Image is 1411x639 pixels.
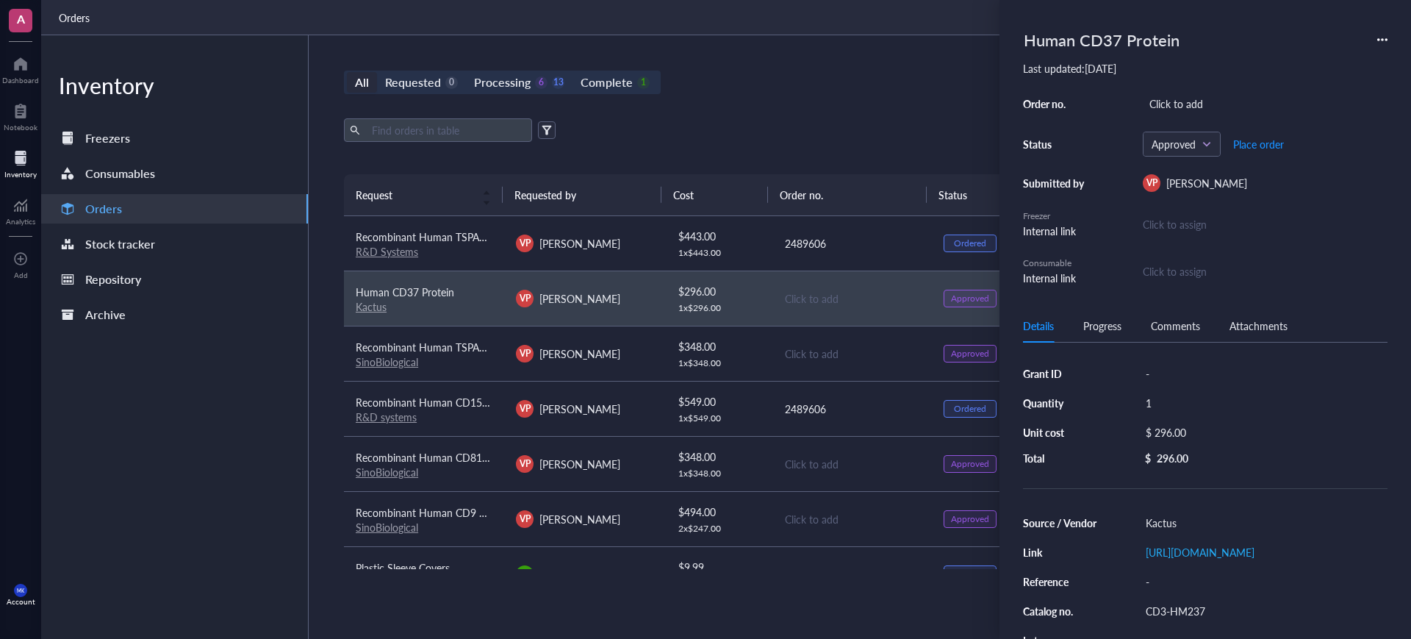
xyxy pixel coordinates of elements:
[772,436,932,491] td: Click to add
[356,450,517,465] span: Recombinant Human CD81 Protein
[1023,546,1098,559] div: Link
[356,560,450,575] span: Plastic Sleeve Covers
[1146,176,1157,190] span: VP
[954,238,986,249] div: Ordered
[678,523,761,535] div: 2 x $ 247.00
[41,265,308,294] a: Repository
[951,348,989,360] div: Approved
[539,401,620,416] span: [PERSON_NAME]
[356,187,473,203] span: Request
[356,395,577,410] span: Recombinant Human CD151 Fc Chimera Protein
[539,236,620,251] span: [PERSON_NAME]
[356,340,528,354] span: Recombinant Human TSPAN1 Protein
[1233,138,1284,150] span: Place order
[772,491,932,546] td: Click to add
[356,244,418,259] a: R&D Systems
[678,449,761,465] div: $ 348.00
[385,72,441,93] div: Requested
[1139,601,1387,621] div: CD3-HM237
[539,567,620,582] span: [PERSON_NAME]
[1139,422,1382,443] div: $ 296.00
[520,402,531,415] span: VP
[520,237,531,250] span: VP
[539,291,620,306] span: [PERSON_NAME]
[954,403,986,415] div: Ordered
[678,504,761,520] div: $ 494.00
[1023,575,1098,588] div: Reference
[1023,223,1089,239] div: Internal link
[954,568,986,580] div: Ordered
[355,72,369,93] div: All
[772,216,932,271] td: 2489606
[1083,318,1121,334] div: Progress
[1023,451,1098,465] div: Total
[503,174,661,215] th: Requested by
[785,346,920,362] div: Click to add
[85,128,130,149] div: Freezers
[637,76,650,89] div: 1
[1023,396,1098,410] div: Quantity
[1143,93,1387,114] div: Click to add
[445,76,458,89] div: 0
[678,413,761,424] div: 1 x $ 549.00
[1139,513,1387,533] div: Kactus
[678,247,761,259] div: 1 x $ 443.00
[535,76,547,89] div: 6
[678,338,761,354] div: $ 348.00
[1139,571,1387,592] div: -
[1139,363,1387,384] div: -
[59,10,93,26] a: Orders
[344,174,503,215] th: Request
[785,290,920,307] div: Click to add
[1139,393,1387,413] div: 1
[366,119,526,141] input: Find orders in table
[1023,318,1054,334] div: Details
[927,174,1033,215] th: Status
[1146,545,1254,560] a: [URL][DOMAIN_NAME]
[661,174,767,215] th: Cost
[4,146,37,179] a: Inventory
[785,401,920,417] div: 2489606
[678,357,761,369] div: 1 x $ 348.00
[356,299,387,314] a: Kactus
[1143,216,1387,232] div: Click to assign
[356,465,418,479] a: SinoBiological
[1023,62,1387,75] div: Last updated: [DATE]
[7,597,35,606] div: Account
[1023,257,1089,270] div: Consumable
[344,71,661,94] div: segmented control
[14,271,28,279] div: Add
[520,568,531,581] span: BS
[1145,451,1151,465] div: $
[1023,176,1089,190] div: Submitted by
[772,381,932,436] td: 2489606
[1229,318,1288,334] div: Attachments
[1023,270,1089,286] div: Internal link
[356,354,418,369] a: SinoBiological
[1023,138,1089,151] div: Status
[17,588,24,593] span: MK
[1023,516,1098,529] div: Source / Vendor
[1017,24,1186,56] div: Human CD37 Protein
[539,512,620,526] span: [PERSON_NAME]
[1152,138,1209,151] span: Approved
[85,163,155,184] div: Consumables
[539,346,620,361] span: [PERSON_NAME]
[41,71,308,100] div: Inventory
[6,193,35,226] a: Analytics
[1023,604,1098,618] div: Catalog no.
[1232,132,1285,156] button: Place order
[85,234,155,254] div: Stock tracker
[678,393,761,410] div: $ 549.00
[768,174,927,215] th: Order no.
[552,76,564,89] div: 13
[785,511,920,527] div: Click to add
[1143,263,1207,279] div: Click to assign
[85,304,126,325] div: Archive
[356,229,608,244] span: Recombinant Human TSPAN14-LEL Fc Chimera Protein
[1157,451,1188,465] div: 296.00
[772,546,932,601] td: 114-6835123-7605849
[356,505,511,520] span: Recombinant Human CD9 Protein
[1023,210,1089,223] div: Freezer
[785,566,920,582] div: 114-6835123-7605849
